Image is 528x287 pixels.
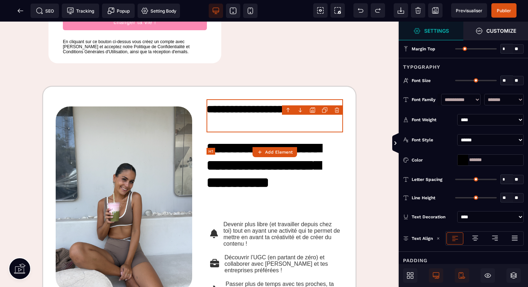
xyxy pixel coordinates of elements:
span: Open Blocks [403,268,417,283]
span: Previsualiser [456,8,482,13]
span: Tracking [67,7,94,14]
span: SEO [36,7,54,14]
span: Open Layers [506,268,521,283]
span: Letter Spacing [412,177,443,182]
span: Setting Body [141,7,176,14]
p: Text Align [403,235,433,242]
span: Popup [107,7,130,14]
img: 469ca0f14c71f125f4c1df37679ca358_Capture_d%E2%80%99e%CC%81cran_2025-08-01_a%CC%80_09.42.55.png [56,85,192,270]
div: Font Style [412,136,454,143]
div: Typography [399,58,528,71]
div: Text Decoration [412,213,454,220]
text: Passer plus de temps avec tes proches, ta famille, ou même juste voyager aux quatres coins du mon... [224,258,343,281]
div: Color [412,156,454,164]
span: Desktop Only [429,268,443,283]
span: Settings [399,22,463,40]
div: Font Weight [412,116,454,123]
span: Line Height [412,195,435,201]
img: loading [436,237,440,240]
strong: Add Element [265,150,293,155]
strong: Settings [424,28,449,33]
span: Font Size [412,78,431,83]
span: View components [313,3,328,18]
text: Devenir plus libre (et travailler depuis chez toi) tout en ayant une activité qui te permet de me... [222,198,343,227]
div: Padding [399,251,528,265]
span: Screenshot [330,3,345,18]
span: Open Style Manager [463,22,528,40]
text: Découvrir l’UGC (en partant de zéro) et collaborer avec [PERSON_NAME] et tes entreprises préférées ! [223,231,343,254]
strong: Customize [486,28,516,33]
span: Preview [451,3,487,18]
button: Add Element [253,147,297,157]
span: Publier [497,8,511,13]
span: Hide/Show Block [481,268,495,283]
span: Mobile Only [455,268,469,283]
div: Font Family [412,96,437,103]
text: En cliquant sur ce bouton ci-dessus vous créez un compte avec [PERSON_NAME] et acceptez notre Pol... [56,16,214,35]
span: Margin Top [412,46,435,52]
